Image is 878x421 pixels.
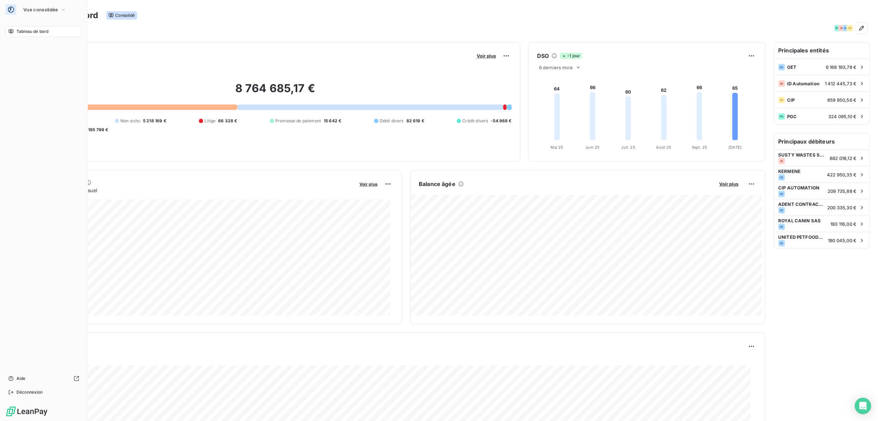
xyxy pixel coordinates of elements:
[120,118,140,124] span: Non-échu
[787,97,825,103] span: CIP
[826,64,856,70] span: 6 168 193,78 €
[828,238,856,243] span: 190 045,00 €
[774,150,869,166] div: SUSTY WASTES SOLUTIONS [GEOGRAPHIC_DATA] (SWS FRANCE)IA882 018,12 €
[585,145,600,150] tspan: Juin 25
[838,25,845,32] div: IA
[477,53,496,59] span: Voir plus
[778,201,823,207] span: ADENT CONTRACTING
[728,145,741,150] tspan: [DATE]
[5,406,48,417] img: Logo LeanPay
[827,205,856,210] span: 200 335,30 €
[39,82,512,102] h2: 8 764 685,17 €
[774,232,869,248] div: UNITED PETFOOD [GEOGRAPHIC_DATA] SRLOE190 045,00 €
[828,114,856,119] span: 324 095,10 €
[357,181,380,187] button: Voir plus
[218,118,237,124] span: 66 328 €
[539,65,573,70] span: 6 derniers mois
[778,97,785,103] div: CI
[834,25,841,32] div: PG
[406,118,424,124] span: 82 619 €
[778,64,785,71] div: OE
[23,7,58,12] span: Vue consolidée
[717,181,740,187] button: Voir plus
[778,218,826,223] span: ROYAL CANIN SAS
[86,127,108,133] span: -195 799 €
[778,185,823,190] span: CIP AUTOMATION
[691,145,707,150] tspan: Sept. 25
[774,183,869,199] div: CIP AUTOMATIONOE209 735,88 €
[828,188,856,194] span: 209 735,88 €
[787,64,824,70] span: OET
[143,118,166,124] span: 5 218 169 €
[827,97,856,103] span: 859 950,56 €
[787,114,826,119] span: PGC
[39,187,355,194] span: Chiffre d'affaires mensuel
[774,166,869,183] div: KERMENEOE422 950,35 €
[359,182,378,187] span: Voir plus
[621,145,635,150] tspan: Juil. 25
[778,80,785,87] div: IA
[774,215,869,232] div: ROYAL CANIN SASOE193 116,00 €
[491,118,511,124] span: -54 968 €
[827,172,856,177] span: 422 950,35 €
[16,389,43,395] span: Déconnexion
[419,180,455,188] h6: Balance âgée
[324,118,341,124] span: 15 642 €
[787,81,823,86] span: ID Automation
[16,375,26,382] span: Aide
[778,234,824,240] span: UNITED PETFOOD [GEOGRAPHIC_DATA] SRL
[778,174,785,181] div: OE
[560,53,582,59] span: -1 jour
[778,207,785,214] div: OE
[475,53,498,59] button: Voir plus
[550,145,563,150] tspan: Mai 25
[842,25,849,32] div: OE
[462,118,488,124] span: Crédit divers
[778,113,785,120] div: PG
[778,152,826,158] span: SUSTY WASTES SOLUTIONS [GEOGRAPHIC_DATA] (SWS FRANCE)
[774,42,869,59] h6: Principales entités
[855,398,871,414] div: Open Intercom Messenger
[778,240,785,247] div: OE
[719,181,738,187] span: Voir plus
[5,373,82,384] a: Aide
[380,118,404,124] span: Débit divers
[106,11,137,20] span: Consolidé
[656,145,671,150] tspan: Août 25
[778,190,785,197] div: OE
[774,133,869,150] h6: Principaux débiteurs
[778,158,785,164] div: IA
[830,221,856,227] span: 193 116,00 €
[778,223,785,230] div: OE
[830,156,856,161] span: 882 018,12 €
[275,118,321,124] span: Promesse de paiement
[16,28,48,35] span: Tableau de bord
[774,199,869,215] div: ADENT CONTRACTINGOE200 335,30 €
[204,118,215,124] span: Litige
[825,81,856,86] span: 1 412 445,73 €
[537,52,549,60] h6: DSO
[778,169,823,174] span: KERMENE
[846,25,853,32] div: CI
